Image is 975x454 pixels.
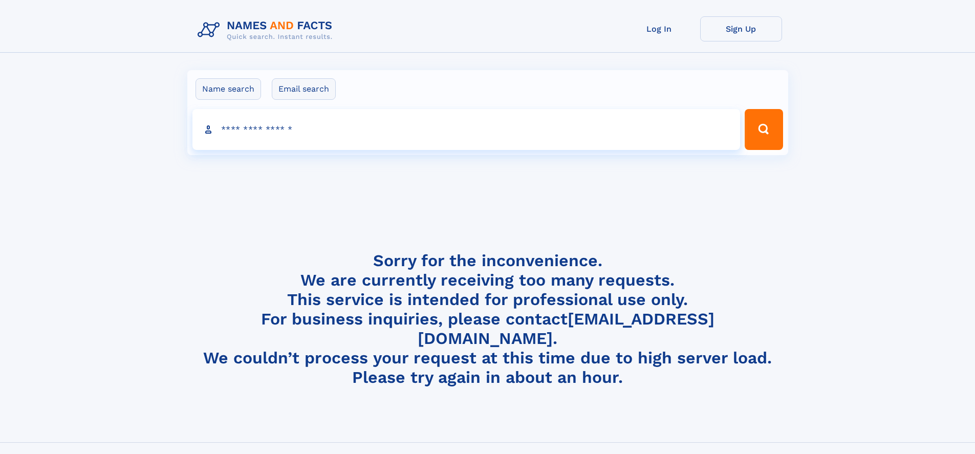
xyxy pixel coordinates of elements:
[700,16,782,41] a: Sign Up
[192,109,741,150] input: search input
[272,78,336,100] label: Email search
[418,309,714,348] a: [EMAIL_ADDRESS][DOMAIN_NAME]
[193,16,341,44] img: Logo Names and Facts
[196,78,261,100] label: Name search
[193,251,782,387] h4: Sorry for the inconvenience. We are currently receiving too many requests. This service is intend...
[745,109,783,150] button: Search Button
[618,16,700,41] a: Log In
